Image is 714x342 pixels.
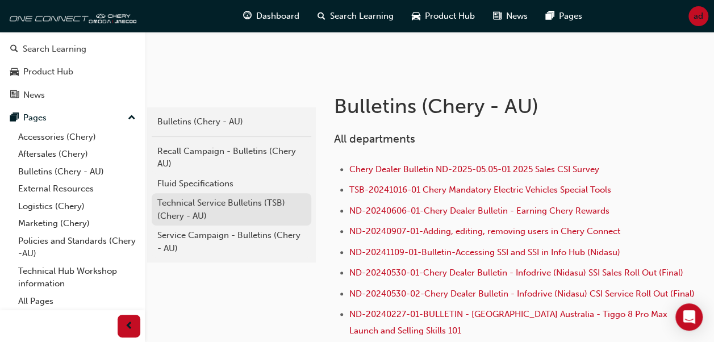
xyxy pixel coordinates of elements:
[234,5,308,28] a: guage-iconDashboard
[157,197,306,222] div: Technical Service Bulletins (TSB) (Chery - AU)
[5,107,140,128] button: Pages
[14,293,140,310] a: All Pages
[128,111,136,126] span: up-icon
[152,141,311,174] a: Recall Campaign - Bulletins (Chery AU)
[14,215,140,232] a: Marketing (Chery)
[256,10,299,23] span: Dashboard
[152,112,311,132] a: Bulletins (Chery - AU)
[10,90,19,101] span: news-icon
[14,145,140,163] a: Aftersales (Chery)
[425,10,475,23] span: Product Hub
[5,85,140,106] a: News
[349,309,670,336] a: ND-20240227-01-BULLETIN - [GEOGRAPHIC_DATA] Australia - Tiggo 8 Pro Max Launch and Selling Skills...
[152,226,311,258] a: Service Campaign - Bulletins (Chery - AU)
[152,174,311,194] a: Fluid Specifications
[546,9,554,23] span: pages-icon
[349,268,683,278] a: ND-20240530-01-Chery Dealer Bulletin - Infodrive (Nidasu) SSI Sales Roll Out (Final)
[6,5,136,27] img: oneconnect
[157,115,306,128] div: Bulletins (Chery - AU)
[349,206,609,216] a: ND-20240606-01-Chery Dealer Bulletin - Earning Chery Rewards
[675,303,703,331] div: Open Intercom Messenger
[243,9,252,23] span: guage-icon
[403,5,484,28] a: car-iconProduct Hub
[694,10,703,23] span: ad
[318,9,325,23] span: search-icon
[5,61,140,82] a: Product Hub
[23,111,47,124] div: Pages
[349,247,620,257] a: ND-20241109-01-Bulletin-Accessing SSI and SSI in Info Hub (Nidasu)
[559,10,582,23] span: Pages
[308,5,403,28] a: search-iconSearch Learning
[349,164,599,174] a: Chery Dealer Bulletin ND-2025-05.05-01 2025 Sales CSI Survey
[157,177,306,190] div: Fluid Specifications
[412,9,420,23] span: car-icon
[14,163,140,181] a: Bulletins (Chery - AU)
[14,180,140,198] a: External Resources
[152,193,311,226] a: Technical Service Bulletins (TSB) (Chery - AU)
[10,113,19,123] span: pages-icon
[23,89,45,102] div: News
[10,44,18,55] span: search-icon
[349,289,695,299] a: ND-20240530-02-Chery Dealer Bulletin - Infodrive (Nidasu) CSI Service Roll Out (Final)
[506,10,528,23] span: News
[537,5,591,28] a: pages-iconPages
[23,43,86,56] div: Search Learning
[14,128,140,146] a: Accessories (Chery)
[157,145,306,170] div: Recall Campaign - Bulletins (Chery AU)
[334,94,628,119] h1: Bulletins (Chery - AU)
[14,198,140,215] a: Logistics (Chery)
[349,226,620,236] a: ND-20240907-01-Adding, editing, removing users in Chery Connect
[125,319,133,333] span: prev-icon
[349,185,611,195] a: TSB-20241016-01 Chery Mandatory Electric Vehicles Special Tools
[484,5,537,28] a: news-iconNews
[688,6,708,26] button: ad
[23,65,73,78] div: Product Hub
[10,67,19,77] span: car-icon
[493,9,502,23] span: news-icon
[5,39,140,60] a: Search Learning
[157,229,306,255] div: Service Campaign - Bulletins (Chery - AU)
[334,132,415,145] span: All departments
[14,232,140,262] a: Policies and Standards (Chery -AU)
[330,10,394,23] span: Search Learning
[14,262,140,293] a: Technical Hub Workshop information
